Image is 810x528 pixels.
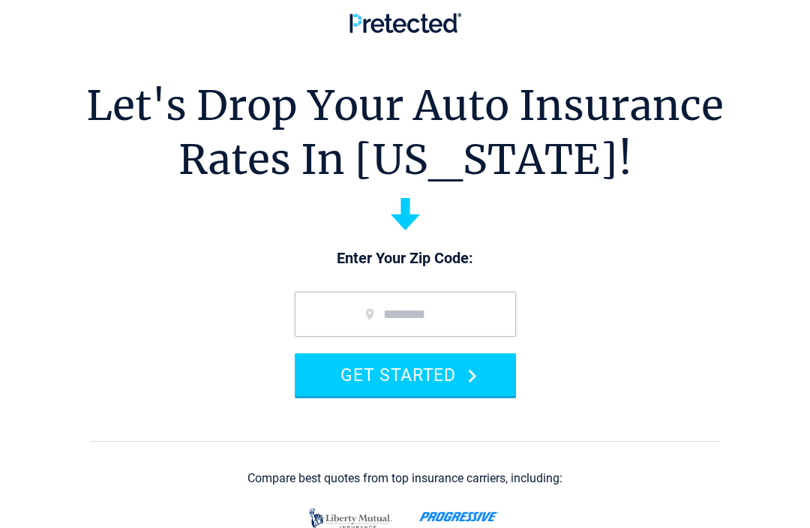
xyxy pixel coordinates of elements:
[247,472,562,485] div: Compare best quotes from top insurance carriers, including:
[86,79,724,187] h1: Let's Drop Your Auto Insurance Rates In [US_STATE]!
[295,292,516,337] input: zip code
[295,353,516,396] button: GET STARTED
[349,13,461,33] img: Pretected Logo
[280,248,531,269] p: Enter Your Zip Code:
[419,511,499,522] img: progressive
